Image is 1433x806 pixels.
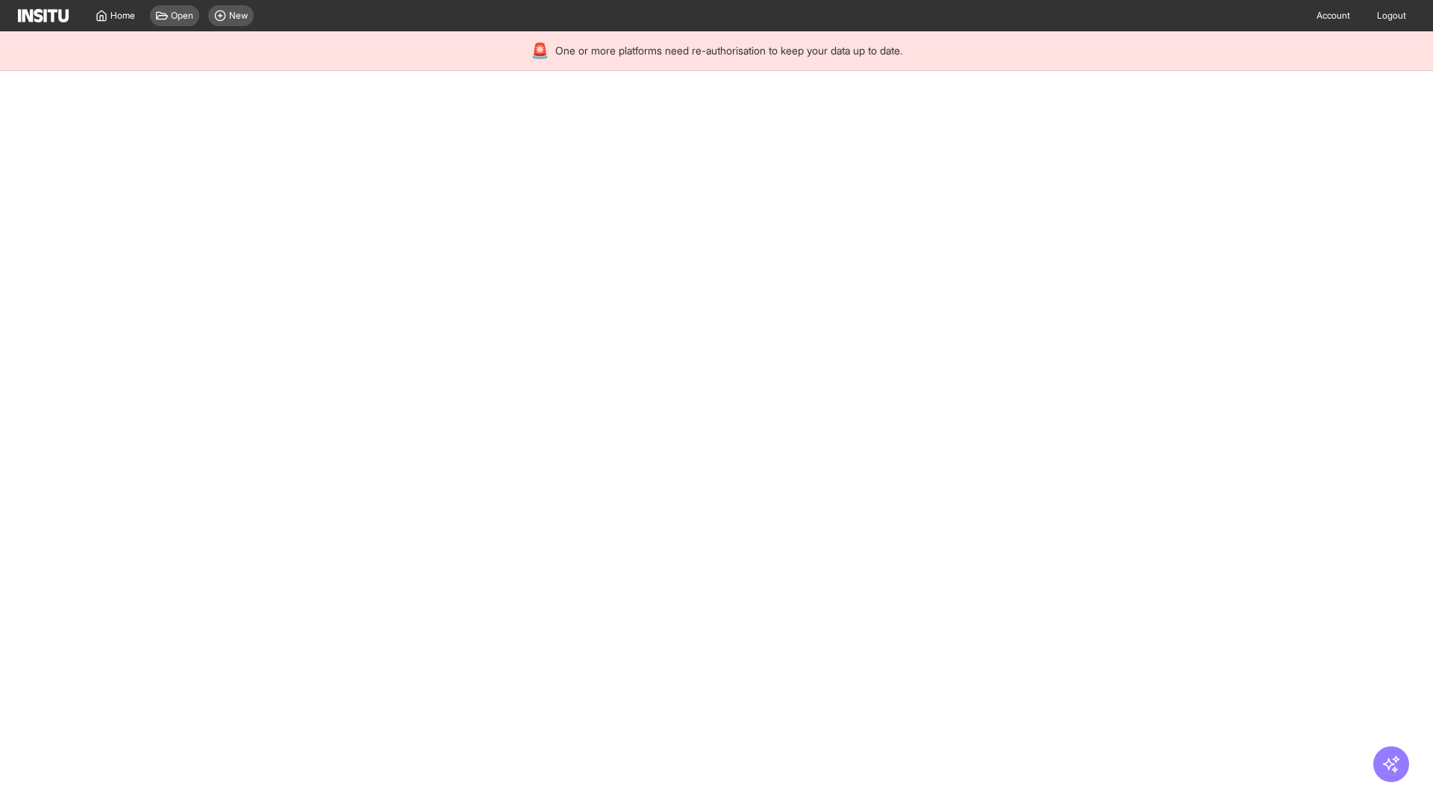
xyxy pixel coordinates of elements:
[229,10,248,22] span: New
[171,10,193,22] span: Open
[555,43,902,58] span: One or more platforms need re-authorisation to keep your data up to date.
[18,9,69,22] img: Logo
[531,40,549,61] div: 🚨
[110,10,135,22] span: Home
